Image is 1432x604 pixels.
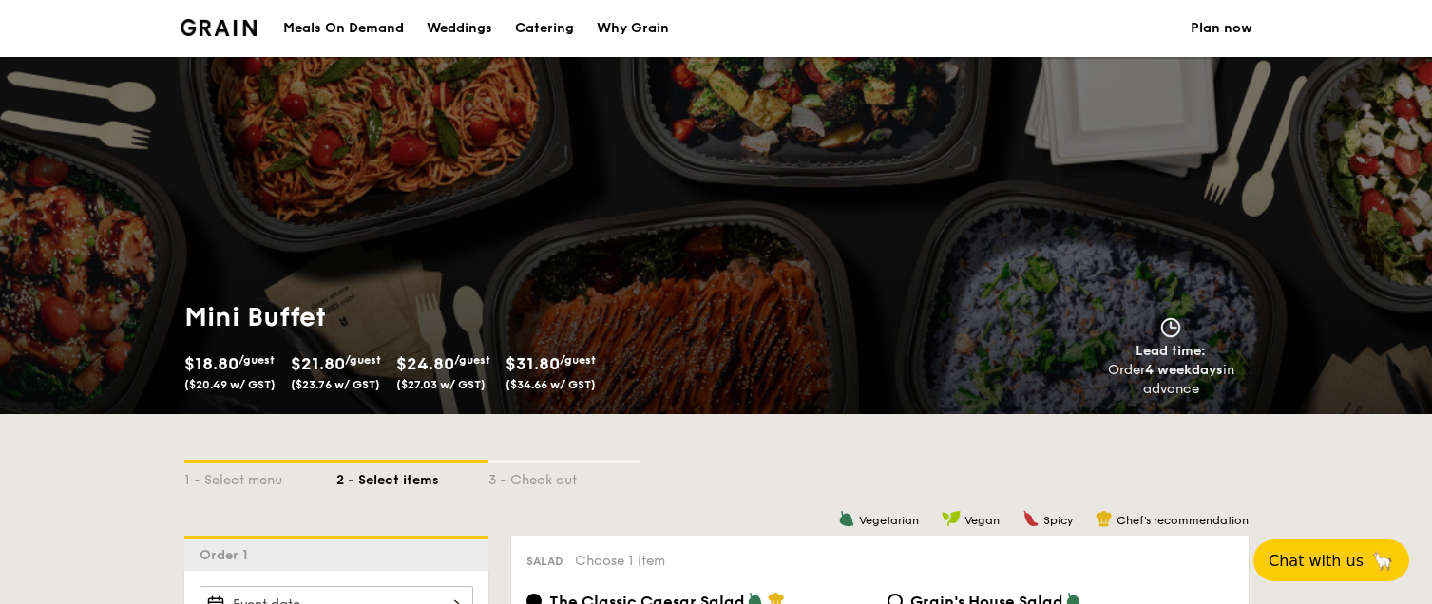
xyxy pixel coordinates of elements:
[181,19,258,36] a: Logotype
[838,510,855,527] img: icon-vegetarian.fe4039eb.svg
[184,378,276,391] span: ($20.49 w/ GST)
[345,353,381,367] span: /guest
[1253,539,1409,581] button: Chat with us🦙
[942,510,961,527] img: icon-vegan.f8ff3823.svg
[1269,552,1364,570] span: Chat with us
[1371,550,1394,572] span: 🦙
[239,353,275,367] span: /guest
[184,463,336,490] div: 1 - Select menu
[291,353,345,374] span: $21.80
[291,378,380,391] span: ($23.76 w/ GST)
[859,514,919,527] span: Vegetarian
[1022,510,1040,527] img: icon-spicy.37a8142b.svg
[200,547,256,563] span: Order 1
[181,19,258,36] img: Grain
[396,378,486,391] span: ($27.03 w/ GST)
[526,555,563,568] span: Salad
[1117,514,1249,527] span: Chef's recommendation
[575,553,665,569] span: Choose 1 item
[336,463,488,490] div: 2 - Select items
[506,378,596,391] span: ($34.66 w/ GST)
[964,514,1000,527] span: Vegan
[1086,361,1256,399] div: Order in advance
[506,353,560,374] span: $31.80
[1043,514,1073,527] span: Spicy
[1156,317,1185,338] img: icon-clock.2db775ea.svg
[184,300,709,334] h1: Mini Buffet
[396,353,454,374] span: $24.80
[1096,510,1113,527] img: icon-chef-hat.a58ddaea.svg
[560,353,596,367] span: /guest
[1136,343,1206,359] span: Lead time:
[488,463,640,490] div: 3 - Check out
[184,353,239,374] span: $18.80
[1145,362,1223,378] strong: 4 weekdays
[454,353,490,367] span: /guest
